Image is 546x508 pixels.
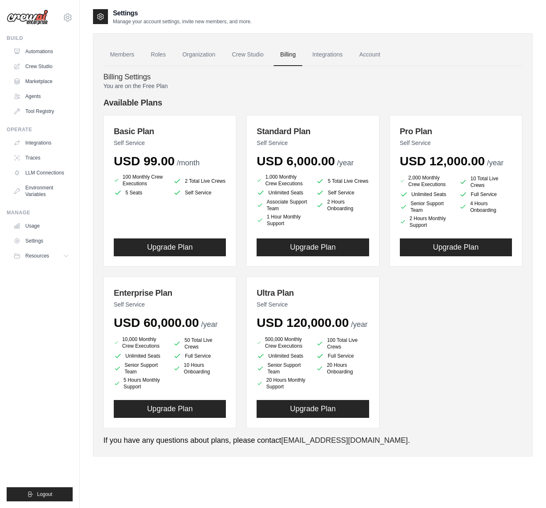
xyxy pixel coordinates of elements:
[173,189,226,197] li: Self Service
[316,362,369,375] li: 20 Hours Onboarding
[257,214,309,227] li: 1 Hour Monthly Support
[177,159,200,167] span: /month
[257,316,349,329] span: USD 120,000.00
[10,136,73,150] a: Integrations
[459,190,512,199] li: Full Service
[10,60,73,73] a: Crew Studio
[114,139,226,147] p: Self Service
[400,215,453,228] li: 2 Hours Monthly Support
[257,300,369,309] p: Self Service
[103,73,522,82] h4: Billing Settings
[459,200,512,214] li: 4 Hours Onboarding
[487,159,504,167] span: /year
[257,400,369,418] button: Upgrade Plan
[351,320,367,329] span: /year
[10,90,73,103] a: Agents
[103,82,522,90] p: You are on the Free Plan
[10,181,73,201] a: Environment Variables
[337,159,354,167] span: /year
[257,174,309,187] li: 1,000 Monthly Crew Executions
[7,126,73,133] div: Operate
[10,75,73,88] a: Marketplace
[10,219,73,233] a: Usage
[7,209,73,216] div: Manage
[257,377,309,390] li: 20 Hours Monthly Support
[400,200,453,214] li: Senior Support Team
[114,400,226,418] button: Upgrade Plan
[114,352,166,360] li: Unlimited Seats
[173,352,226,360] li: Full Service
[103,435,522,446] p: If you have any questions about plans, please contact .
[316,352,369,360] li: Full Service
[7,10,48,25] img: Logo
[10,249,73,263] button: Resources
[114,287,226,299] h3: Enterprise Plan
[176,44,222,66] a: Organization
[113,8,252,18] h2: Settings
[114,377,166,390] li: 5 Hours Monthly Support
[225,44,270,66] a: Crew Studio
[114,300,226,309] p: Self Service
[257,154,335,168] span: USD 6,000.00
[114,189,166,197] li: 5 Seats
[257,199,309,212] li: Associate Support Team
[103,44,141,66] a: Members
[400,190,453,199] li: Unlimited Seats
[114,238,226,256] button: Upgrade Plan
[281,436,408,444] a: [EMAIL_ADDRESS][DOMAIN_NAME]
[10,234,73,248] a: Settings
[400,238,512,256] button: Upgrade Plan
[257,125,369,137] h3: Standard Plan
[114,174,166,187] li: 100 Monthly Crew Executions
[144,44,172,66] a: Roles
[316,175,369,187] li: 5 Total Live Crews
[316,189,369,197] li: Self Service
[257,139,369,147] p: Self Service
[114,362,166,375] li: Senior Support Team
[173,362,226,375] li: 10 Hours Onboarding
[257,352,309,360] li: Unlimited Seats
[306,44,349,66] a: Integrations
[114,316,199,329] span: USD 60,000.00
[400,154,485,168] span: USD 12,000.00
[400,139,512,147] p: Self Service
[257,189,309,197] li: Unlimited Seats
[10,105,73,118] a: Tool Registry
[173,175,226,187] li: 2 Total Live Crews
[114,125,226,137] h3: Basic Plan
[7,487,73,501] button: Logout
[257,362,309,375] li: Senior Support Team
[10,45,73,58] a: Automations
[316,199,369,212] li: 2 Hours Onboarding
[257,238,369,256] button: Upgrade Plan
[7,35,73,42] div: Build
[25,253,49,259] span: Resources
[257,335,309,350] li: 500,000 Monthly Crew Executions
[353,44,387,66] a: Account
[173,337,226,350] li: 50 Total Live Crews
[274,44,302,66] a: Billing
[37,491,52,498] span: Logout
[201,320,218,329] span: /year
[459,175,512,189] li: 10 Total Live Crews
[113,18,252,25] p: Manage your account settings, invite new members, and more.
[400,125,512,137] h3: Pro Plan
[10,151,73,164] a: Traces
[400,174,453,189] li: 2,000 Monthly Crew Executions
[114,154,175,168] span: USD 99.00
[10,166,73,179] a: LLM Connections
[257,287,369,299] h3: Ultra Plan
[316,337,369,350] li: 100 Total Live Crews
[114,335,166,350] li: 10,000 Monthly Crew Executions
[103,97,522,108] h4: Available Plans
